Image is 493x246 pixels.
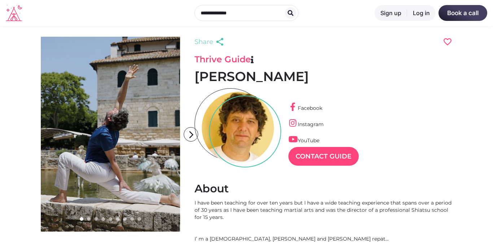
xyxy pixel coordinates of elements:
[288,137,319,144] a: YouTube
[195,37,226,47] a: Share
[195,199,452,242] div: I have been teaching for over ten years but I have a wide teaching experience that spans over a p...
[439,5,487,21] a: Book a call
[195,37,213,47] span: Share
[288,147,359,166] a: Contact Guide
[195,182,452,196] h2: About
[195,54,452,65] h3: Thrive Guide
[288,105,322,111] a: Facebook
[184,128,198,142] i: arrow_forward_ios
[288,121,324,128] a: Instagram
[375,5,407,21] a: Sign up
[195,68,452,85] h1: [PERSON_NAME]
[407,5,436,21] a: Log in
